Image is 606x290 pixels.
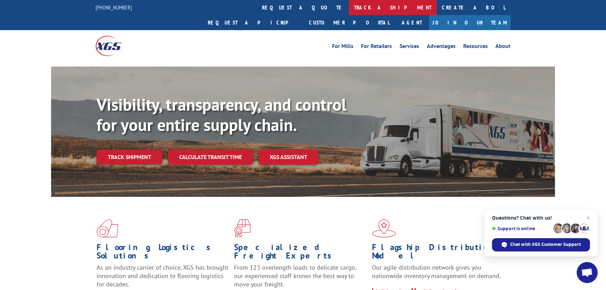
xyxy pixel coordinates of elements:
[372,263,501,280] span: Our agile distribution network gives you nationwide inventory management on demand.
[395,15,429,30] a: Agent
[584,214,592,222] span: Close chat
[168,150,253,165] a: Calculate transit time
[400,43,419,51] a: Services
[510,241,581,248] span: Chat with XGS Customer Support
[372,243,504,263] h1: Flagship Distribution Model
[97,150,162,164] a: Track shipment
[304,15,395,30] a: Customer Portal
[259,150,318,165] a: XGS ASSISTANT
[427,43,456,51] a: Advantages
[577,262,598,283] div: Open chat
[429,15,510,30] a: Join Our Team
[96,4,132,11] a: [PHONE_NUMBER]
[492,226,551,231] span: Support is online
[361,43,392,51] a: For Retailers
[203,15,304,30] a: Request a pickup
[463,43,488,51] a: Resources
[97,219,118,237] img: xgs-icon-total-supply-chain-intelligence-red
[492,215,590,221] span: Questions? Chat with us!
[97,94,346,136] b: Visibility, transparency, and control for your entire supply chain.
[97,263,228,288] span: As an industry carrier of choice, XGS has brought innovation and dedication to flooring logistics...
[495,43,510,51] a: About
[234,243,366,263] h1: Specialized Freight Experts
[234,219,251,237] img: xgs-icon-focused-on-flooring-red
[332,43,353,51] a: For Mills
[372,219,396,237] img: xgs-icon-flagship-distribution-model-red
[492,238,590,251] div: Chat with XGS Customer Support
[97,243,229,263] h1: Flooring Logistics Solutions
